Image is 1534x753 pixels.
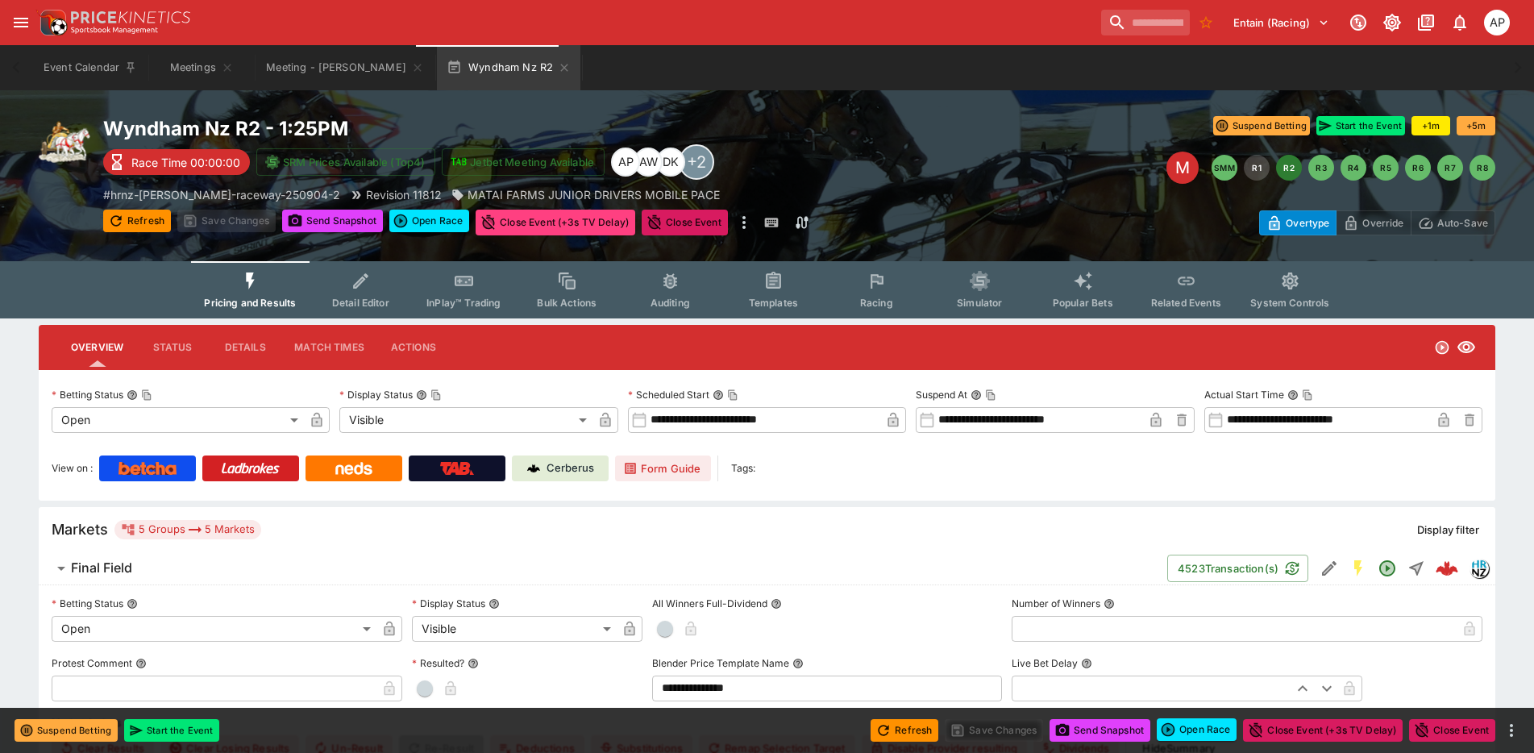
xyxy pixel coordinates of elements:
p: Actual Start Time [1204,388,1284,401]
svg: Open [1434,339,1450,356]
button: Send Snapshot [1050,719,1150,742]
p: Resulted? [412,656,464,670]
button: Close Event (+3s TV Delay) [1243,719,1403,742]
img: hrnz [1470,560,1488,577]
button: +1m [1411,116,1450,135]
button: 4523Transaction(s) [1167,555,1308,582]
h5: Markets [52,520,108,539]
div: 5 Groups 5 Markets [121,520,255,539]
span: Detail Editor [332,297,389,309]
div: Visible [412,616,617,642]
button: Copy To Clipboard [727,389,738,401]
button: Connected to PK [1344,8,1373,37]
p: Betting Status [52,597,123,610]
button: Select Tenant [1224,10,1339,35]
div: hrnz [1470,559,1489,578]
svg: Visible [1457,338,1476,357]
img: logo-cerberus--red.svg [1436,557,1458,580]
button: R4 [1341,155,1366,181]
button: more [1502,721,1521,740]
a: Form Guide [615,456,711,481]
span: System Controls [1250,297,1329,309]
button: R7 [1437,155,1463,181]
span: Pricing and Results [204,297,296,309]
a: 973c8ef9-b60d-4eb1-8c73-99cca534f361 [1431,552,1463,585]
button: Event Calendar [34,45,147,90]
nav: pagination navigation [1212,155,1495,181]
div: split button [389,210,469,232]
button: more [734,210,754,235]
button: Meetings [150,45,253,90]
button: Refresh [871,719,938,742]
button: Start the Event [124,719,219,742]
button: Start the Event [1316,116,1405,135]
img: harness_racing.png [39,116,90,168]
div: split button [1157,718,1237,741]
button: Edit Detail [1315,554,1344,583]
p: Display Status [412,597,485,610]
div: MATAI FARMS JUNIOR DRIVERS MOBILE PACE [451,186,720,203]
button: Toggle light/dark mode [1378,8,1407,37]
div: +2 [679,144,714,180]
button: SGM Enabled [1344,554,1373,583]
button: Open Race [1157,718,1237,741]
button: Match Times [281,328,377,367]
button: Status [136,328,209,367]
button: Overtype [1259,210,1337,235]
span: Simulator [957,297,1002,309]
button: Final Field [39,552,1167,585]
button: Number of Winners [1104,598,1115,609]
button: Copy To Clipboard [430,389,442,401]
p: Overtype [1286,214,1329,231]
button: Details [209,328,281,367]
h2: Copy To Clipboard [103,116,800,141]
div: Edit Meeting [1166,152,1199,184]
button: R1 [1244,155,1270,181]
button: Send Snapshot [282,210,383,232]
p: MATAI FARMS JUNIOR DRIVERS MOBILE PACE [468,186,720,203]
img: Sportsbook Management [71,27,158,34]
div: Start From [1259,210,1495,235]
a: Cerberus [512,456,609,481]
button: Copy To Clipboard [1302,389,1313,401]
p: Revision 11812 [366,186,442,203]
button: Betting Status [127,598,138,609]
button: Auto-Save [1411,210,1495,235]
div: Allan Pollitt [611,148,640,177]
button: R5 [1373,155,1399,181]
button: Close Event [642,210,728,235]
button: Override [1336,210,1411,235]
div: 973c8ef9-b60d-4eb1-8c73-99cca534f361 [1436,557,1458,580]
button: No Bookmarks [1193,10,1219,35]
p: Scheduled Start [628,388,709,401]
button: Protest Comment [135,658,147,669]
p: Copy To Clipboard [103,186,340,203]
button: open drawer [6,8,35,37]
div: Allan Pollitt [1484,10,1510,35]
button: Wyndham Nz R2 [437,45,580,90]
div: Open [52,616,376,642]
p: Race Time 00:00:00 [131,154,240,171]
button: Display StatusCopy To Clipboard [416,389,427,401]
img: Ladbrokes [221,462,280,475]
button: Open [1373,554,1402,583]
button: Copy To Clipboard [985,389,996,401]
p: Live Bet Delay [1012,656,1078,670]
button: Suspend Betting [1213,116,1310,135]
span: Bulk Actions [537,297,597,309]
img: Betcha [118,462,177,475]
label: Tags: [731,456,755,481]
button: Notifications [1445,8,1474,37]
p: Protest Comment [52,656,132,670]
button: Jetbet Meeting Available [442,148,605,176]
span: Racing [860,297,893,309]
button: Betting StatusCopy To Clipboard [127,389,138,401]
button: Display filter [1407,517,1489,543]
button: R8 [1470,155,1495,181]
label: View on : [52,456,93,481]
div: Dabin Kim [656,148,685,177]
button: Close Event [1409,719,1495,742]
button: Copy To Clipboard [141,389,152,401]
p: Number of Winners [1012,597,1100,610]
button: Open Race [389,210,469,232]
